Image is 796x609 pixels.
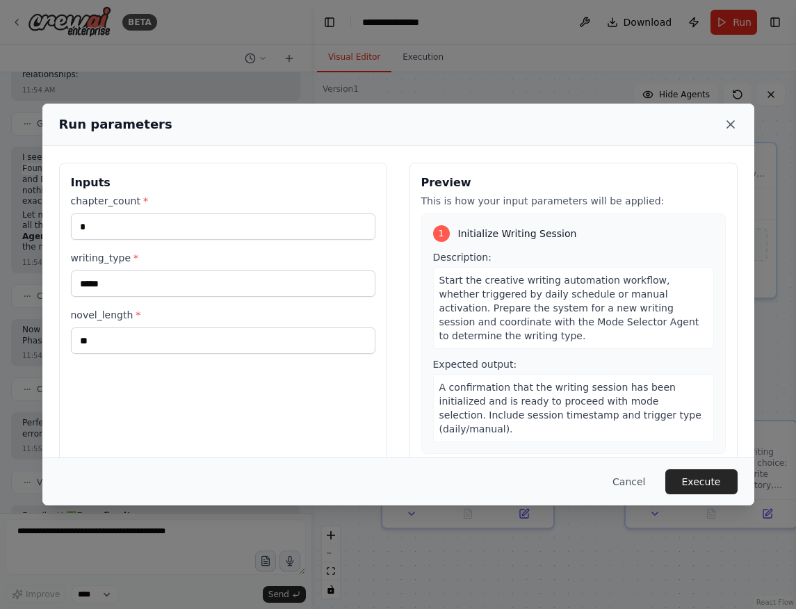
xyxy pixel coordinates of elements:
span: Initialize Writing Session [458,227,577,241]
button: Execute [665,469,738,494]
label: novel_length [71,308,375,322]
h3: Inputs [71,174,375,191]
p: This is how your input parameters will be applied: [421,194,726,208]
span: Start the creative writing automation workflow, whether triggered by daily schedule or manual act... [439,275,699,341]
span: Expected output: [433,359,517,370]
label: writing_type [71,251,375,265]
label: chapter_count [71,194,375,208]
span: A confirmation that the writing session has been initialized and is ready to proceed with mode se... [439,382,701,435]
h2: Run parameters [59,115,172,134]
h3: Preview [421,174,726,191]
div: 1 [433,225,450,242]
button: Cancel [601,469,656,494]
span: Description: [433,252,492,263]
